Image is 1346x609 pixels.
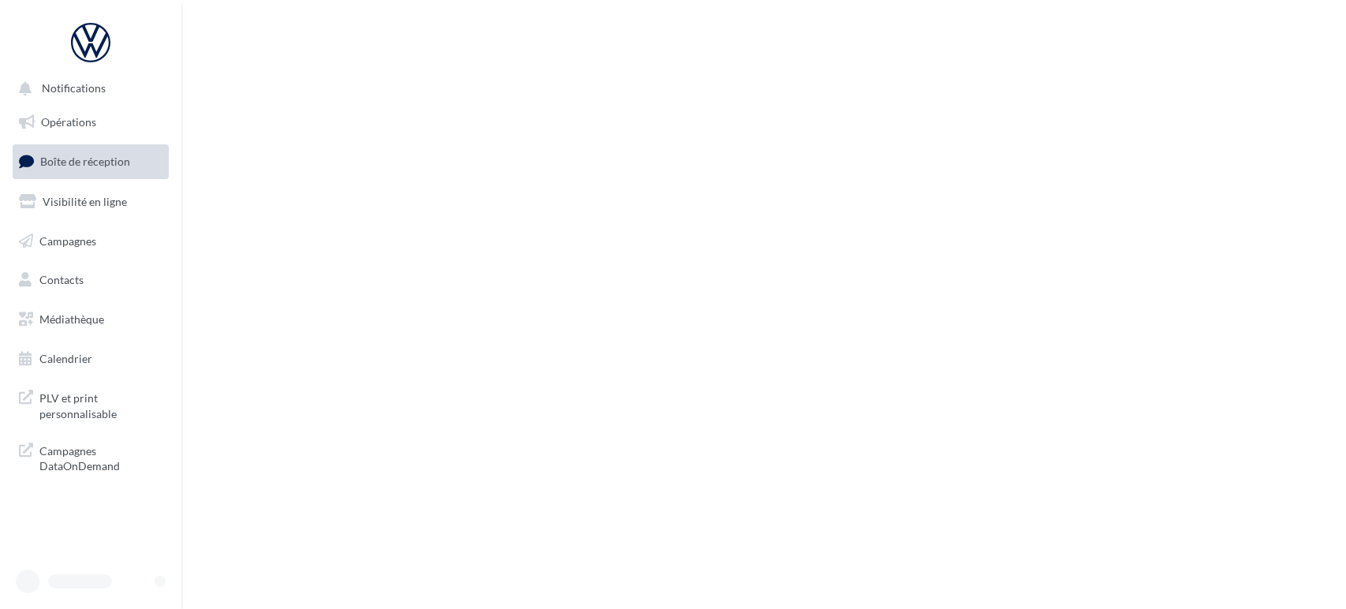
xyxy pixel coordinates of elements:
[39,312,104,326] span: Médiathèque
[9,263,172,297] a: Contacts
[39,440,162,474] span: Campagnes DataOnDemand
[39,387,162,421] span: PLV et print personnalisable
[9,144,172,178] a: Boîte de réception
[9,185,172,219] a: Visibilité en ligne
[9,303,172,336] a: Médiathèque
[9,225,172,258] a: Campagnes
[42,82,106,95] span: Notifications
[9,106,172,139] a: Opérations
[9,434,172,480] a: Campagnes DataOnDemand
[39,234,96,247] span: Campagnes
[43,195,127,208] span: Visibilité en ligne
[39,273,84,286] span: Contacts
[39,352,92,365] span: Calendrier
[9,342,172,375] a: Calendrier
[41,115,96,129] span: Opérations
[40,155,130,168] span: Boîte de réception
[9,381,172,428] a: PLV et print personnalisable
